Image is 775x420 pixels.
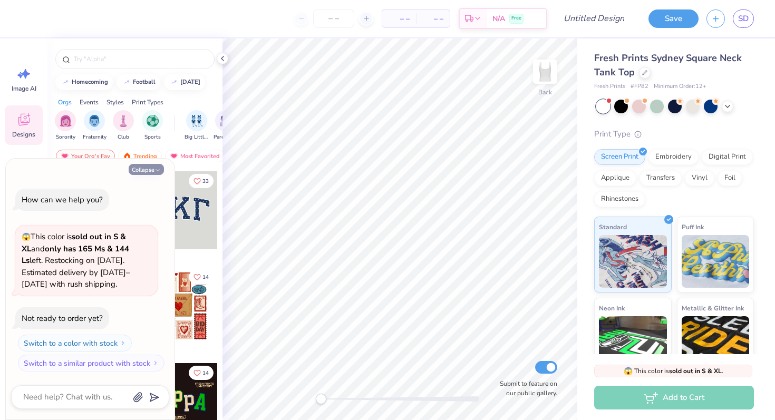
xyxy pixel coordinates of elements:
div: Vinyl [685,170,714,186]
button: Like [189,174,214,188]
button: filter button [113,110,134,141]
button: Collapse [129,164,164,175]
div: halloween [180,79,200,85]
span: Fresh Prints [594,82,625,91]
span: Club [118,133,129,141]
img: Parent's Weekend Image [220,115,232,127]
span: 😱 [22,232,31,242]
img: Neon Ink [599,316,667,369]
img: Back [535,61,556,82]
button: Save [648,9,699,28]
div: filter for Sports [142,110,163,141]
button: Switch to a color with stock [18,335,132,351]
img: Switch to a similar product with stock [152,360,159,366]
div: filter for Big Little Reveal [185,110,209,141]
div: Your Org's Fav [56,150,115,162]
img: Puff Ink [682,235,750,288]
div: filter for Fraternity [83,110,106,141]
span: SD [738,13,749,25]
div: Digital Print [702,149,753,165]
span: This color is and left. Restocking on [DATE]. Estimated delivery by [DATE]–[DATE] with rush shipp... [22,231,130,289]
span: Fraternity [83,133,106,141]
img: trend_line.gif [122,79,131,85]
input: – – [313,9,354,28]
span: Metallic & Glitter Ink [682,302,744,314]
div: Print Type [594,128,754,140]
button: Switch to a similar product with stock [18,355,164,372]
span: Big Little Reveal [185,133,209,141]
strong: only has 165 Ms & 144 Ls [22,243,129,266]
img: Club Image [118,115,129,127]
img: trending.gif [123,152,131,160]
span: This color is . [624,366,723,376]
img: trend_line.gif [170,79,178,85]
div: Most Favorited [165,150,225,162]
span: Free [511,15,521,22]
div: Foil [718,170,742,186]
div: Embroidery [648,149,699,165]
div: filter for Parent's Weekend [214,110,238,141]
button: Like [189,270,214,284]
span: Sports [144,133,161,141]
div: filter for Sorority [55,110,76,141]
a: SD [733,9,754,28]
span: 14 [202,275,209,280]
input: Untitled Design [555,8,633,29]
span: N/A [492,13,505,24]
img: Metallic & Glitter Ink [682,316,750,369]
img: Fraternity Image [89,115,100,127]
span: 33 [202,179,209,184]
button: filter button [55,110,76,141]
div: Print Types [132,97,163,107]
div: homecoming [72,79,108,85]
button: homecoming [55,74,113,90]
button: football [117,74,160,90]
button: [DATE] [164,74,205,90]
span: – – [422,13,443,24]
span: Designs [12,130,35,139]
span: Sorority [56,133,75,141]
span: Puff Ink [682,221,704,232]
div: Screen Print [594,149,645,165]
strong: sold out in S & XL [22,231,126,254]
strong: sold out in S & XL [669,367,722,375]
span: 😱 [624,366,633,376]
div: Accessibility label [316,394,326,404]
span: – – [389,13,410,24]
img: Sorority Image [60,115,72,127]
div: football [133,79,156,85]
button: filter button [214,110,238,141]
img: most_fav.gif [61,152,69,160]
div: Back [538,87,552,97]
div: Rhinestones [594,191,645,207]
button: filter button [83,110,106,141]
div: How can we help you? [22,194,103,205]
span: # FP82 [631,82,648,91]
span: 14 [202,370,209,376]
img: most_fav.gif [170,152,178,160]
img: Big Little Reveal Image [191,115,202,127]
img: Sports Image [147,115,159,127]
div: Orgs [58,97,72,107]
label: Submit to feature on our public gallery. [494,379,557,398]
div: Styles [106,97,124,107]
div: Transfers [640,170,682,186]
div: Trending [118,150,162,162]
div: filter for Club [113,110,134,141]
span: Standard [599,221,627,232]
div: Events [80,97,99,107]
span: Parent's Weekend [214,133,238,141]
img: Switch to a color with stock [120,340,126,346]
button: filter button [185,110,209,141]
button: filter button [142,110,163,141]
img: trend_line.gif [61,79,70,85]
span: Image AI [12,84,36,93]
span: Neon Ink [599,302,625,314]
span: Fresh Prints Sydney Square Neck Tank Top [594,52,742,79]
span: Minimum Order: 12 + [654,82,706,91]
div: Applique [594,170,636,186]
div: Not ready to order yet? [22,313,103,324]
button: Like [189,366,214,380]
img: Standard [599,235,667,288]
input: Try "Alpha" [73,54,208,64]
